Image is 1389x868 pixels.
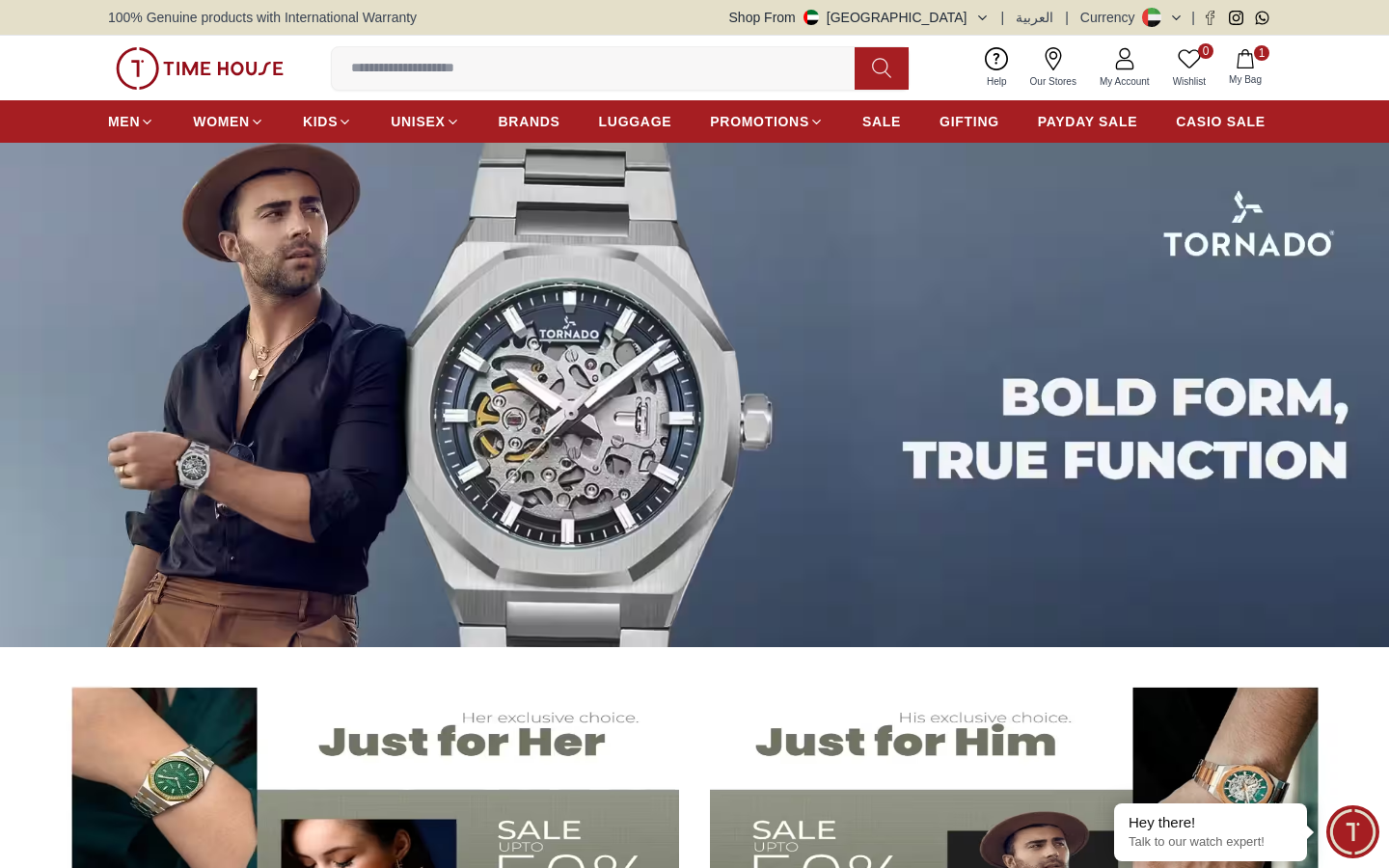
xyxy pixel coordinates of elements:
[710,112,809,131] span: PROMOTIONS
[1038,112,1137,131] span: PAYDAY SALE
[862,104,901,139] a: SALE
[1217,45,1273,91] button: 1My Bag
[1001,8,1005,27] span: |
[303,112,338,131] span: KIDS
[803,10,819,25] img: United Arab Emirates
[193,112,250,131] span: WOMEN
[108,112,140,131] span: MEN
[1161,43,1217,93] a: 0Wishlist
[1229,11,1243,25] a: Instagram
[599,104,672,139] a: LUGGAGE
[1038,104,1137,139] a: PAYDAY SALE
[1129,834,1293,851] p: Talk to our watch expert!
[1176,104,1266,139] a: CASIO SALE
[1165,74,1213,89] span: Wishlist
[1016,8,1053,27] button: العربية
[940,104,999,139] a: GIFTING
[108,8,417,27] span: 100% Genuine products with International Warranty
[599,112,672,131] span: LUGGAGE
[1022,74,1084,89] span: Our Stores
[975,43,1019,93] a: Help
[1019,43,1088,93] a: Our Stores
[1221,72,1269,87] span: My Bag
[940,112,999,131] span: GIFTING
[1326,805,1379,858] div: Chat Widget
[499,112,560,131] span: BRANDS
[1080,8,1143,27] div: Currency
[979,74,1015,89] span: Help
[116,47,284,90] img: ...
[1255,11,1269,25] a: Whatsapp
[710,104,824,139] a: PROMOTIONS
[862,112,901,131] span: SALE
[499,104,560,139] a: BRANDS
[1254,45,1269,61] span: 1
[1203,11,1217,25] a: Facebook
[1065,8,1069,27] span: |
[1176,112,1266,131] span: CASIO SALE
[729,8,990,27] button: Shop From[GEOGRAPHIC_DATA]
[1129,813,1293,832] div: Hey there!
[1198,43,1213,59] span: 0
[193,104,264,139] a: WOMEN
[391,112,445,131] span: UNISEX
[108,104,154,139] a: MEN
[303,104,352,139] a: KIDS
[391,104,459,139] a: UNISEX
[1092,74,1157,89] span: My Account
[1191,8,1195,27] span: |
